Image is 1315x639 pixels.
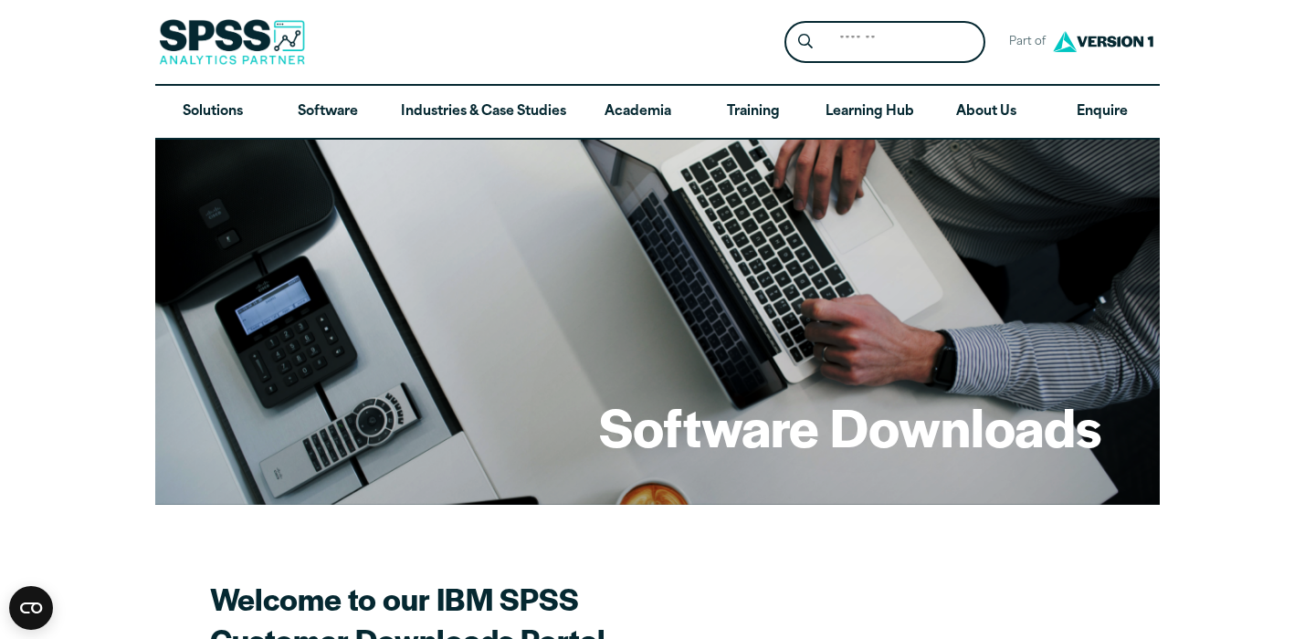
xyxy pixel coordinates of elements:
[386,86,581,139] a: Industries & Case Studies
[599,391,1101,462] h1: Software Downloads
[581,86,696,139] a: Academia
[1048,25,1158,58] img: Version1 Logo
[798,34,813,49] svg: Search magnifying glass icon
[784,21,985,64] form: Site Header Search Form
[789,26,823,59] button: Search magnifying glass icon
[270,86,385,139] a: Software
[155,86,270,139] a: Solutions
[155,86,1160,139] nav: Desktop version of site main menu
[696,86,811,139] a: Training
[159,19,305,65] img: SPSS Analytics Partner
[1045,86,1160,139] a: Enquire
[9,586,53,630] button: Open CMP widget
[1000,29,1048,56] span: Part of
[929,86,1044,139] a: About Us
[811,86,929,139] a: Learning Hub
